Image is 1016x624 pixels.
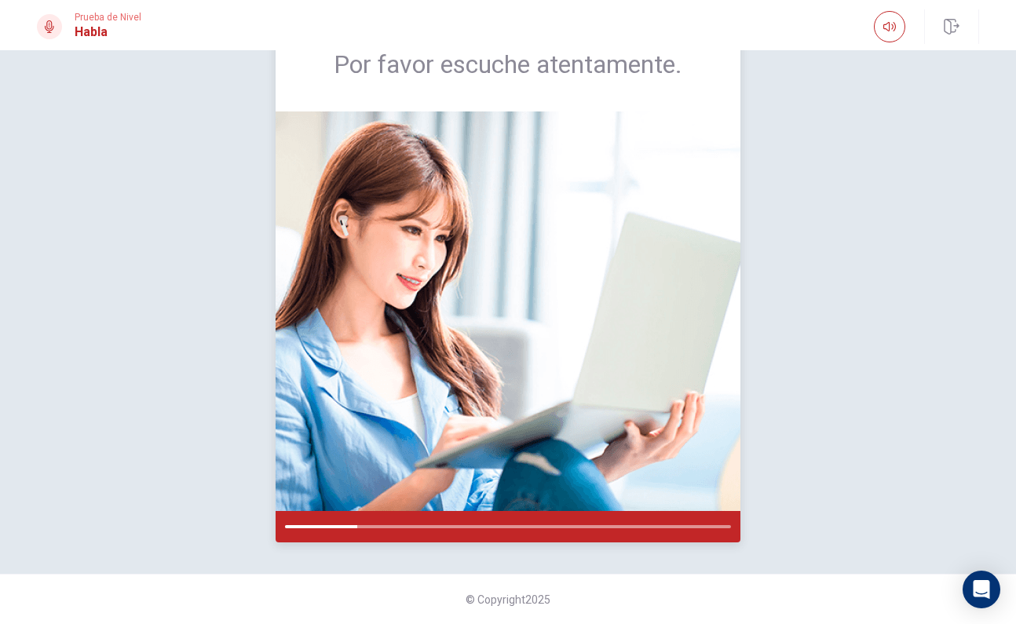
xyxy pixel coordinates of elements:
div: Open Intercom Messenger [963,571,1000,608]
h1: Habla [75,23,141,42]
span: © Copyright 2025 [466,593,550,606]
img: listen carefully [276,111,740,511]
span: Prueba de Nivel [75,12,141,23]
span: Por favor escuche atentamente. [334,49,682,80]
